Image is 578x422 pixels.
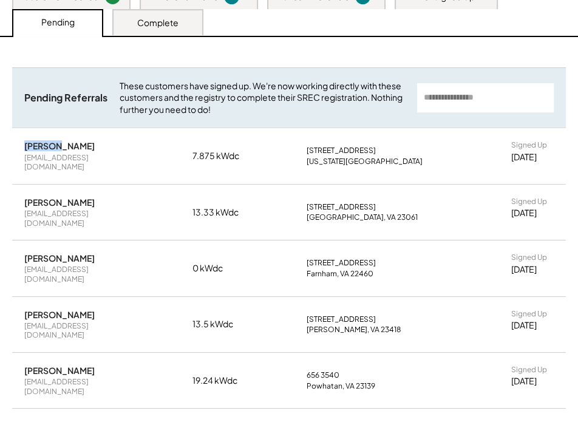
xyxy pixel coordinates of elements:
[511,264,537,276] div: [DATE]
[307,213,418,222] div: [GEOGRAPHIC_DATA], VA 23061
[24,321,140,340] div: [EMAIL_ADDRESS][DOMAIN_NAME]
[511,309,547,319] div: Signed Up
[511,197,547,206] div: Signed Up
[192,150,253,162] div: 7.875 kWdc
[307,370,339,380] div: 656 3540
[511,253,547,262] div: Signed Up
[307,157,423,166] div: [US_STATE][GEOGRAPHIC_DATA]
[511,151,537,163] div: [DATE]
[307,269,373,279] div: Farnham, VA 22460
[511,365,547,375] div: Signed Up
[511,207,537,219] div: [DATE]
[24,265,140,284] div: [EMAIL_ADDRESS][DOMAIN_NAME]
[307,202,376,212] div: [STREET_ADDRESS]
[511,375,537,387] div: [DATE]
[120,80,405,116] div: These customers have signed up. We're now working directly with these customers and the registry ...
[24,377,140,396] div: [EMAIL_ADDRESS][DOMAIN_NAME]
[24,209,140,228] div: [EMAIL_ADDRESS][DOMAIN_NAME]
[24,309,95,320] div: [PERSON_NAME]
[511,140,547,150] div: Signed Up
[307,258,376,268] div: [STREET_ADDRESS]
[307,146,376,155] div: [STREET_ADDRESS]
[192,375,253,387] div: 19.24 kWdc
[192,318,253,330] div: 13.5 kWdc
[192,206,253,219] div: 13.33 kWdc
[24,92,107,104] div: Pending Referrals
[24,253,95,264] div: [PERSON_NAME]
[24,153,140,172] div: [EMAIL_ADDRESS][DOMAIN_NAME]
[307,315,376,324] div: [STREET_ADDRESS]
[24,197,95,208] div: [PERSON_NAME]
[24,365,95,376] div: [PERSON_NAME]
[41,16,75,29] div: Pending
[307,325,401,335] div: [PERSON_NAME], VA 23418
[24,140,95,151] div: [PERSON_NAME]
[307,381,375,391] div: Powhatan, VA 23139
[511,319,537,332] div: [DATE]
[137,17,178,29] div: Complete
[192,262,253,274] div: 0 kWdc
